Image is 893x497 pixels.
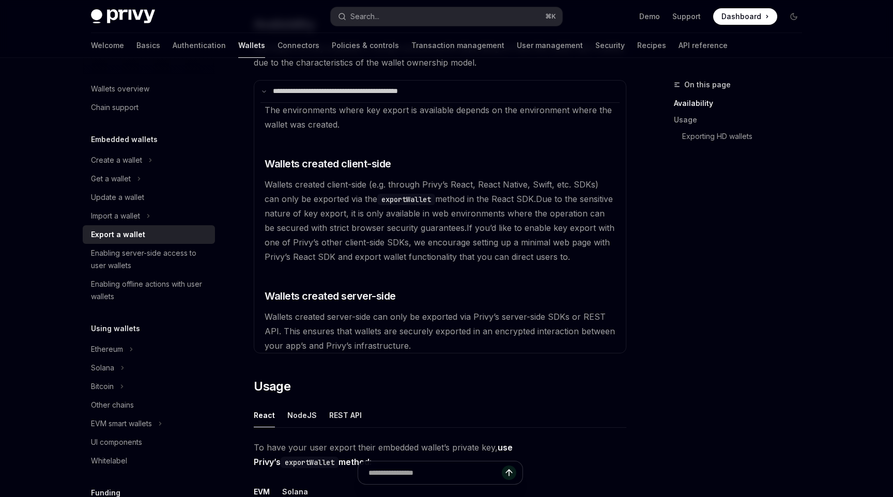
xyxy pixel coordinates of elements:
span: The environments where key export is available depends on the environment where the wallet was cr... [265,105,612,130]
div: Solana [91,362,114,374]
span: ⌘ K [545,12,556,21]
a: Transaction management [411,33,504,58]
span: Wallets created server-side can only be exported via Privy’s server-side SDKs or REST API. This e... [265,312,615,351]
a: Whitelabel [83,452,215,470]
span: If you’d like to enable key export with one of Privy’s other client-side SDKs, we encourage setti... [265,223,614,262]
a: Export a wallet [83,225,215,244]
div: EVM smart wallets [91,417,152,430]
a: Enabling server-side access to user wallets [83,244,215,275]
a: Update a wallet [83,188,215,207]
span: To have your user export their embedded wallet’s private key, [254,440,626,469]
div: Update a wallet [91,191,144,204]
div: Bitcoin [91,380,114,393]
a: Authentication [173,33,226,58]
img: dark logo [91,9,155,24]
a: Usage [674,112,810,128]
h5: Using wallets [91,322,140,335]
a: UI components [83,433,215,452]
span: Wallets created server-side [265,289,396,303]
span: Due to the sensitive nature of key export, it is only available in web environments where the ope... [265,194,613,233]
a: Other chains [83,396,215,414]
div: Create a wallet [91,154,142,166]
a: Demo [639,11,660,22]
a: Enabling offline actions with user wallets [83,275,215,306]
a: Welcome [91,33,124,58]
a: Support [672,11,701,22]
div: Chain support [91,101,138,114]
a: Availability [674,95,810,112]
span: Wallets created client-side (e.g. through Privy’s React, React Native, Swift, etc. SDKs) can only... [265,179,598,204]
div: Whitelabel [91,455,127,467]
div: Get a wallet [91,173,131,185]
a: Wallets overview [83,80,215,98]
button: REST API [329,403,362,427]
div: Search... [350,10,379,23]
div: Import a wallet [91,210,140,222]
div: Wallets overview [91,83,149,95]
div: Other chains [91,399,134,411]
button: Search...⌘K [331,7,562,26]
button: Send message [502,465,516,480]
a: Policies & controls [332,33,399,58]
a: Security [595,33,625,58]
code: exportWallet [377,194,435,205]
a: Basics [136,33,160,58]
button: React [254,403,275,427]
button: NodeJS [287,403,317,427]
div: Enabling server-side access to user wallets [91,247,209,272]
div: Export a wallet [91,228,145,241]
a: Recipes [637,33,666,58]
button: Toggle dark mode [786,8,802,25]
span: Dashboard [721,11,761,22]
div: Ethereum [91,343,123,355]
a: Connectors [278,33,319,58]
a: User management [517,33,583,58]
span: On this page [684,79,731,91]
a: Wallets [238,33,265,58]
code: exportWallet [281,457,338,468]
a: Chain support [83,98,215,117]
span: Wallets created client-side [265,157,391,171]
a: Exporting HD wallets [682,128,810,145]
a: Dashboard [713,8,777,25]
a: API reference [679,33,728,58]
span: Usage [254,378,290,395]
div: Enabling offline actions with user wallets [91,278,209,303]
h5: Embedded wallets [91,133,158,146]
div: UI components [91,436,142,448]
